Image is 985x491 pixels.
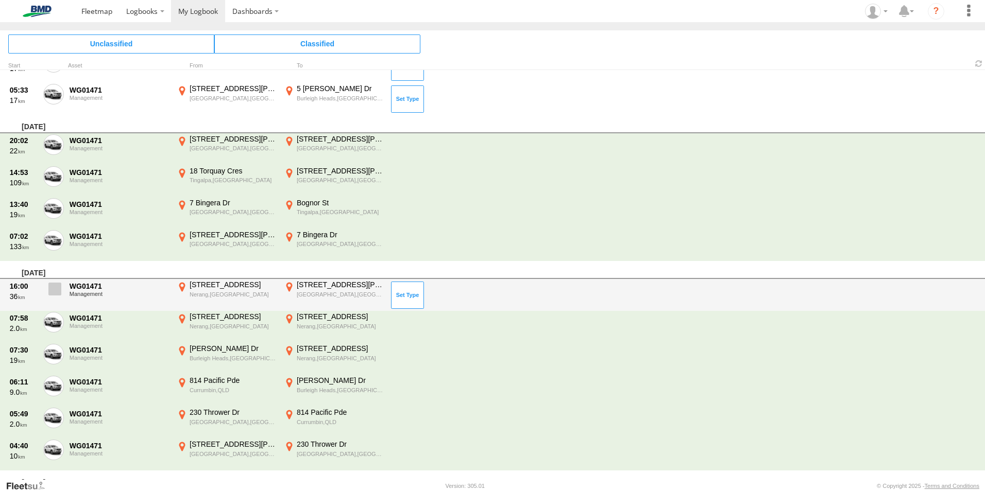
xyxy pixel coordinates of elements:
[190,84,277,93] div: [STREET_ADDRESS][PERSON_NAME]
[70,232,169,241] div: WG01471
[175,134,278,164] label: Click to View Event Location
[973,59,985,68] span: Refresh
[175,312,278,342] label: Click to View Event Location
[10,232,38,241] div: 07:02
[190,323,277,330] div: Nerang,[GEOGRAPHIC_DATA]
[175,230,278,260] label: Click to View Event Location
[190,387,277,394] div: Currumbin,QLD
[70,282,169,291] div: WG01471
[10,136,38,145] div: 20:02
[282,312,385,342] label: Click to View Event Location
[10,324,38,333] div: 2.0
[190,408,277,417] div: 230 Thrower Dr
[10,313,38,323] div: 07:58
[190,450,277,458] div: [GEOGRAPHIC_DATA],[GEOGRAPHIC_DATA]
[282,440,385,469] label: Click to View Event Location
[297,198,384,207] div: Bognor St
[877,483,979,489] div: © Copyright 2025 -
[190,344,277,353] div: [PERSON_NAME] Dr
[297,95,384,102] div: Burleigh Heads,[GEOGRAPHIC_DATA]
[282,230,385,260] label: Click to View Event Location
[190,166,277,176] div: 18 Torquay Cres
[190,208,277,216] div: [GEOGRAPHIC_DATA],[GEOGRAPHIC_DATA]
[297,450,384,458] div: [GEOGRAPHIC_DATA],[GEOGRAPHIC_DATA]
[70,291,169,297] div: Management
[297,418,384,426] div: Currumbin,QLD
[10,377,38,387] div: 06:11
[70,323,169,329] div: Management
[190,240,277,248] div: [GEOGRAPHIC_DATA],[GEOGRAPHIC_DATA]
[10,168,38,177] div: 14:53
[10,441,38,450] div: 04:40
[282,408,385,437] label: Click to View Event Location
[190,418,277,426] div: [GEOGRAPHIC_DATA],[GEOGRAPHIC_DATA]
[175,166,278,196] label: Click to View Event Location
[297,280,384,289] div: [STREET_ADDRESS][PERSON_NAME]
[70,387,169,393] div: Management
[10,451,38,461] div: 10
[70,409,169,418] div: WG01471
[190,198,277,207] div: 7 Bingera Dr
[70,209,169,215] div: Management
[10,419,38,429] div: 2.0
[175,198,278,228] label: Click to View Event Location
[70,136,169,145] div: WG01471
[175,408,278,437] label: Click to View Event Location
[925,483,979,489] a: Terms and Conditions
[175,84,278,114] label: Click to View Event Location
[297,208,384,216] div: Tingalpa,[GEOGRAPHIC_DATA]
[190,145,277,152] div: [GEOGRAPHIC_DATA],[GEOGRAPHIC_DATA]
[70,418,169,425] div: Management
[297,440,384,449] div: 230 Thrower Dr
[10,96,38,105] div: 17
[282,376,385,406] label: Click to View Event Location
[297,312,384,321] div: [STREET_ADDRESS]
[10,409,38,418] div: 05:49
[70,85,169,95] div: WG01471
[175,63,278,68] div: From
[214,34,420,53] span: Click to view Classified Trips
[297,408,384,417] div: 814 Pacific Pde
[297,323,384,330] div: Nerang,[GEOGRAPHIC_DATA]
[297,177,384,184] div: [GEOGRAPHIC_DATA],[GEOGRAPHIC_DATA]
[175,280,278,310] label: Click to View Event Location
[190,376,277,385] div: 814 Pacific Pde
[6,481,53,491] a: Visit our Website
[282,134,385,164] label: Click to View Event Location
[70,95,169,101] div: Management
[190,440,277,449] div: [STREET_ADDRESS][PERSON_NAME]
[70,145,169,151] div: Management
[175,440,278,469] label: Click to View Event Location
[175,344,278,374] label: Click to View Event Location
[10,388,38,397] div: 9.0
[391,85,424,112] button: Click to Set
[190,291,277,298] div: Nerang,[GEOGRAPHIC_DATA]
[190,177,277,184] div: Tingalpa,[GEOGRAPHIC_DATA]
[10,356,38,365] div: 19
[297,134,384,144] div: [STREET_ADDRESS][PERSON_NAME]
[297,230,384,239] div: 7 Bingera Dr
[10,242,38,251] div: 133
[282,198,385,228] label: Click to View Event Location
[297,240,384,248] div: [GEOGRAPHIC_DATA],[GEOGRAPHIC_DATA]
[10,345,38,355] div: 07:30
[10,200,38,209] div: 13:40
[928,3,944,20] i: ?
[446,483,485,489] div: Version: 305.01
[70,441,169,450] div: WG01471
[10,146,38,155] div: 22
[10,282,38,291] div: 16:00
[70,377,169,387] div: WG01471
[8,63,39,68] div: Click to Sort
[297,84,384,93] div: 5 [PERSON_NAME] Dr
[70,168,169,177] div: WG01471
[10,178,38,187] div: 109
[190,230,277,239] div: [STREET_ADDRESS][PERSON_NAME]
[70,450,169,457] div: Management
[190,95,277,102] div: [GEOGRAPHIC_DATA],[GEOGRAPHIC_DATA]
[10,292,38,301] div: 36
[282,344,385,374] label: Click to View Event Location
[70,345,169,355] div: WG01471
[190,355,277,362] div: Burleigh Heads,[GEOGRAPHIC_DATA]
[282,63,385,68] div: To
